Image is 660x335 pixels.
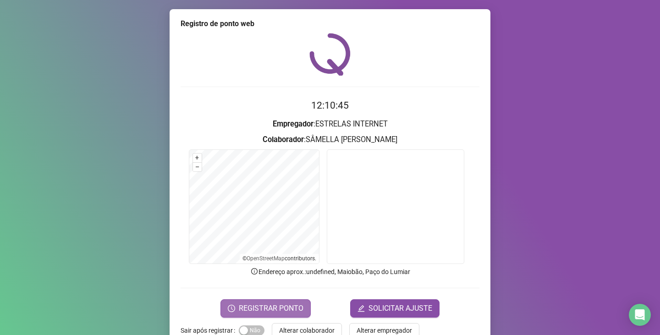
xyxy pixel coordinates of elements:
button: editSOLICITAR AJUSTE [350,299,440,318]
strong: Empregador [273,120,313,128]
span: clock-circle [228,305,235,312]
li: © contributors. [242,255,316,262]
span: info-circle [250,267,258,275]
p: Endereço aprox. : undefined, Maiobão, Paço do Lumiar [181,267,479,277]
button: – [193,163,202,171]
span: SOLICITAR AJUSTE [368,303,432,314]
strong: Colaborador [263,135,304,144]
h3: : SÂMELLA [PERSON_NAME] [181,134,479,146]
span: REGISTRAR PONTO [239,303,303,314]
img: QRPoint [309,33,351,76]
time: 12:10:45 [311,100,349,111]
div: Registro de ponto web [181,18,479,29]
span: edit [357,305,365,312]
button: + [193,154,202,162]
div: Open Intercom Messenger [629,304,651,326]
a: OpenStreetMap [247,255,285,262]
h3: : ESTRELAS INTERNET [181,118,479,130]
button: REGISTRAR PONTO [220,299,311,318]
